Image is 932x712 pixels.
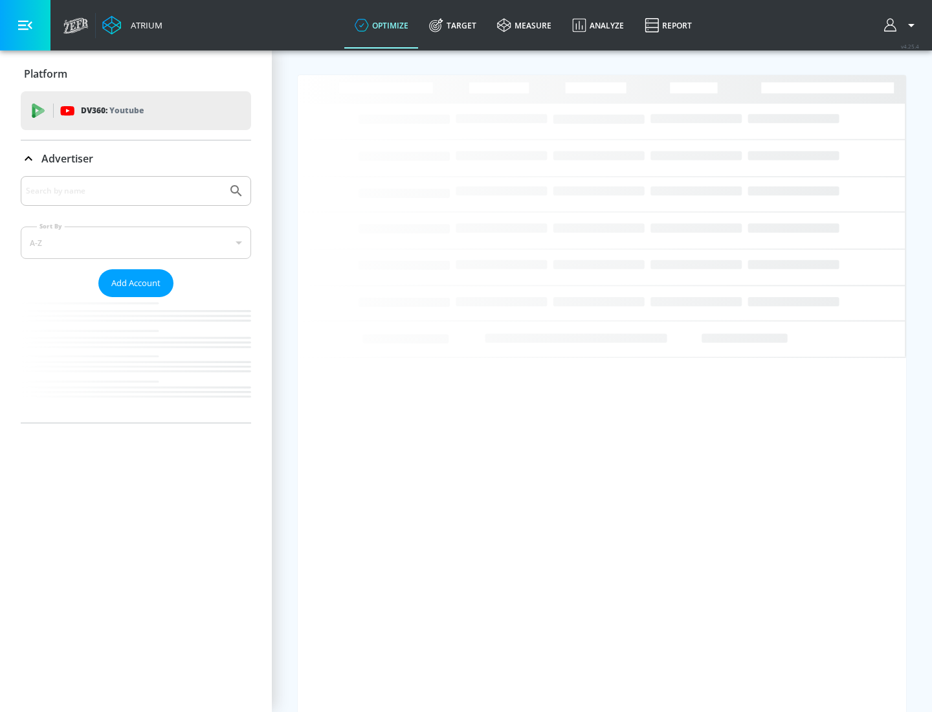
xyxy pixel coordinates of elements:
a: Target [419,2,487,49]
div: Advertiser [21,176,251,423]
a: Analyze [562,2,634,49]
p: Advertiser [41,151,93,166]
span: v 4.25.4 [901,43,919,50]
label: Sort By [37,222,65,230]
p: Youtube [109,104,144,117]
a: Report [634,2,702,49]
span: Add Account [111,276,161,291]
div: Platform [21,56,251,92]
div: A-Z [21,227,251,259]
a: measure [487,2,562,49]
p: Platform [24,67,67,81]
a: optimize [344,2,419,49]
nav: list of Advertiser [21,297,251,423]
p: DV360: [81,104,144,118]
div: DV360: Youtube [21,91,251,130]
div: Atrium [126,19,162,31]
button: Add Account [98,269,173,297]
input: Search by name [26,183,222,199]
a: Atrium [102,16,162,35]
div: Advertiser [21,140,251,177]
